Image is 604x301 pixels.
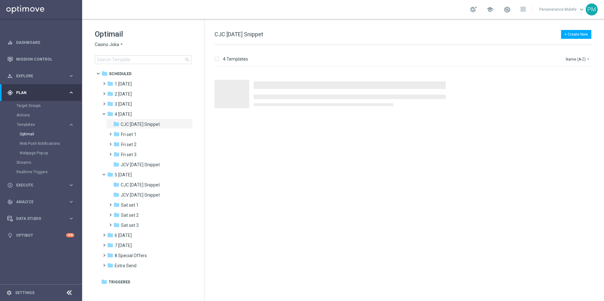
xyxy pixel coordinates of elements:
[7,227,74,244] div: Optibot
[17,123,62,127] span: Templates
[113,131,120,137] i: folder
[109,71,131,77] span: Scheduled
[107,80,113,87] i: folder
[113,141,120,147] i: folder
[115,233,132,238] span: 6 Sunday
[68,73,74,79] i: keyboard_arrow_right
[7,182,68,188] div: Execute
[20,148,82,158] div: Webpage Pop-up
[15,291,34,295] a: Settings
[7,90,75,95] button: gps_fixed Plan keyboard_arrow_right
[121,192,160,198] span: JCV Saturday Snippet
[7,182,13,188] i: play_circle_outline
[7,199,68,205] div: Analyze
[121,212,139,218] span: Sat set 2
[113,202,120,208] i: folder
[16,110,82,120] div: Actions
[7,233,13,238] i: lightbulb
[7,199,13,205] i: track_changes
[7,73,68,79] div: Explore
[16,183,68,187] span: Execute
[121,182,160,188] span: CJC Saturday Snippet
[16,101,82,110] div: Target Groups
[95,29,191,39] h1: Optimail
[16,158,82,167] div: Streams
[115,91,132,97] span: 2 Wednesday
[214,31,263,38] span: CJC [DATE] Snippet
[107,252,113,258] i: folder
[7,216,68,221] div: Data Studio
[107,101,113,107] i: folder
[208,67,603,110] div: Press SPACE to select this row.
[115,172,132,178] span: 5 Saturday
[115,253,147,258] span: 8 Special Offers
[115,81,132,87] span: 1 Tuesday
[68,182,74,188] i: keyboard_arrow_right
[95,42,124,48] button: Casino Joka arrow_drop_down
[66,233,74,237] div: +10
[7,57,75,62] button: Mission Control
[113,181,119,188] i: folder
[107,232,113,238] i: folder
[115,243,132,248] span: 7 Monday
[113,121,119,127] i: folder
[20,139,82,148] div: Web Push Notifications
[565,55,591,63] button: Name (A-Z)arrow_drop_down
[578,6,585,13] span: keyboard_arrow_down
[7,183,75,188] button: play_circle_outline Execute keyboard_arrow_right
[16,120,82,158] div: Templates
[107,171,113,178] i: folder
[7,34,74,51] div: Dashboard
[561,30,591,39] button: + Create New
[107,242,113,248] i: folder
[113,212,120,218] i: folder
[121,202,139,208] span: Sat set 1
[539,5,586,14] a: Perseverance Molefekeyboard_arrow_down
[95,42,119,48] span: Casino Joka
[121,142,136,147] span: Fri set 2
[16,217,68,221] span: Data Studio
[121,222,139,228] span: Sat set 3
[7,40,13,45] i: equalizer
[68,122,74,128] i: keyboard_arrow_right
[7,73,13,79] i: person_search
[20,141,66,146] a: Web Push Notifications
[68,215,74,221] i: keyboard_arrow_right
[16,51,74,68] a: Mission Control
[7,90,13,96] i: gps_fixed
[68,199,74,205] i: keyboard_arrow_right
[7,40,75,45] div: equalizer Dashboard
[7,233,75,238] button: lightbulb Optibot +10
[16,91,68,95] span: Plan
[16,227,66,244] a: Optibot
[119,42,124,48] i: arrow_drop_down
[16,160,66,165] a: Streams
[121,132,136,137] span: Fri set 1
[17,123,68,127] div: Templates
[7,199,75,204] button: track_changes Analyze keyboard_arrow_right
[16,169,66,174] a: Realtime Triggers
[121,152,136,157] span: Fri set 3
[586,3,598,15] div: PM
[101,70,108,77] i: folder
[16,200,68,204] span: Analyze
[7,216,75,221] button: Data Studio keyboard_arrow_right
[121,121,160,127] span: CJC Friday Snippet
[20,129,82,139] div: Optimail
[7,90,68,96] div: Plan
[7,51,74,68] div: Mission Control
[7,74,75,79] button: person_search Explore keyboard_arrow_right
[107,262,113,269] i: folder
[109,279,130,285] span: Triggered
[121,162,160,168] span: JCV Friday Snippet
[115,111,132,117] span: 4 Friday
[115,101,132,107] span: 3 Thursday
[95,55,191,64] input: Search Template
